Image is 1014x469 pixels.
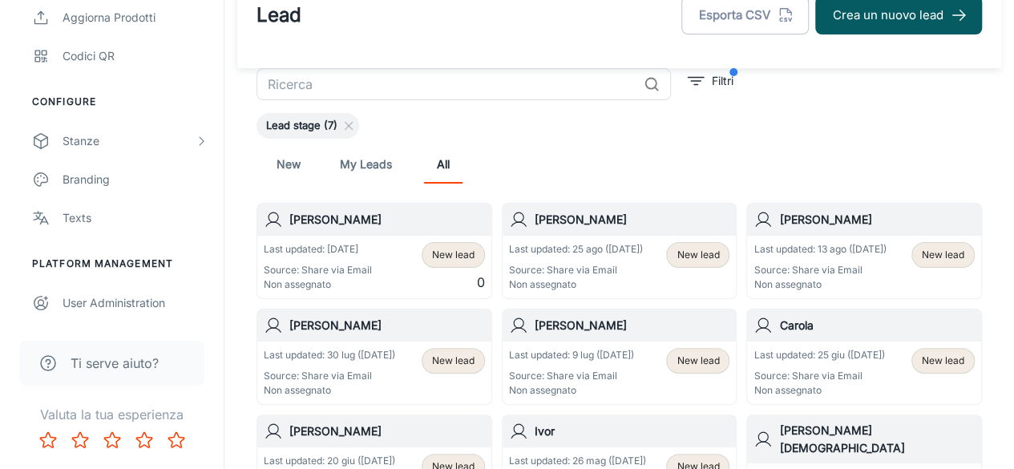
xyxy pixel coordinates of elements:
h6: [PERSON_NAME] [289,317,485,334]
p: Non assegnato [509,277,643,292]
h6: [PERSON_NAME] [535,317,730,334]
a: [PERSON_NAME]Last updated: 13 ago ([DATE])Source: Share via EmailNon assegnatoNew lead [746,203,982,299]
span: New lead [922,354,964,368]
p: Source: Share via Email [509,369,634,383]
div: Texts [63,209,208,227]
h6: Carola [779,317,975,334]
p: Filtri [712,72,733,90]
button: Rate 4 star [128,424,160,456]
p: Non assegnato [264,277,372,292]
span: New lead [432,248,475,262]
p: Last updated: [DATE] [264,242,372,257]
p: Source: Share via Email [264,263,372,277]
div: Codici QR [63,47,208,65]
h6: [PERSON_NAME][DEMOGRAPHIC_DATA] [779,422,975,457]
span: New lead [677,354,719,368]
p: Non assegnato [264,383,395,398]
span: Lead stage (7) [257,118,347,134]
div: Lead stage (7) [257,113,359,139]
h1: Lead [257,1,301,30]
h6: Ivor [535,423,730,440]
div: Stanze [63,132,195,150]
div: User Administration [63,294,208,312]
a: [PERSON_NAME]Last updated: [DATE]Source: Share via EmailNon assegnatoNew lead0 [257,203,492,299]
p: Non assegnato [753,383,884,398]
p: Source: Share via Email [264,369,395,383]
button: Rate 3 star [96,424,128,456]
button: Rate 5 star [160,424,192,456]
a: [PERSON_NAME]Last updated: 30 lug ([DATE])Source: Share via EmailNon assegnatoNew lead [257,309,492,405]
button: Rate 1 star [32,424,64,456]
p: Last updated: 13 ago ([DATE]) [753,242,886,257]
p: Source: Share via Email [509,263,643,277]
span: New lead [677,248,719,262]
a: [PERSON_NAME]Last updated: 25 ago ([DATE])Source: Share via EmailNon assegnatoNew lead [502,203,737,299]
a: New [269,145,308,184]
div: 0 [422,242,485,292]
span: New lead [432,354,475,368]
p: Last updated: 25 giu ([DATE]) [753,348,884,362]
p: Source: Share via Email [753,263,886,277]
h6: [PERSON_NAME] [779,211,975,228]
a: All [424,145,463,184]
button: filter [684,68,737,94]
h6: [PERSON_NAME] [289,423,485,440]
h6: [PERSON_NAME] [289,211,485,228]
a: [PERSON_NAME]Last updated: 9 lug ([DATE])Source: Share via EmailNon assegnatoNew lead [502,309,737,405]
div: Branding [63,171,208,188]
input: Ricerca [257,68,637,100]
p: Non assegnato [509,383,634,398]
p: Source: Share via Email [753,369,884,383]
span: Ti serve aiuto? [71,354,159,373]
a: My Leads [340,145,392,184]
p: Last updated: 20 giu ([DATE]) [264,454,395,468]
p: Valuta la tua esperienza [13,405,211,424]
p: Last updated: 9 lug ([DATE]) [509,348,634,362]
p: Last updated: 25 ago ([DATE]) [509,242,643,257]
p: Last updated: 30 lug ([DATE]) [264,348,395,362]
button: Rate 2 star [64,424,96,456]
a: CarolaLast updated: 25 giu ([DATE])Source: Share via EmailNon assegnatoNew lead [746,309,982,405]
span: New lead [922,248,964,262]
h6: [PERSON_NAME] [535,211,730,228]
p: Non assegnato [753,277,886,292]
div: Aggiorna prodotti [63,9,208,26]
p: Last updated: 26 mag ([DATE]) [509,454,646,468]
